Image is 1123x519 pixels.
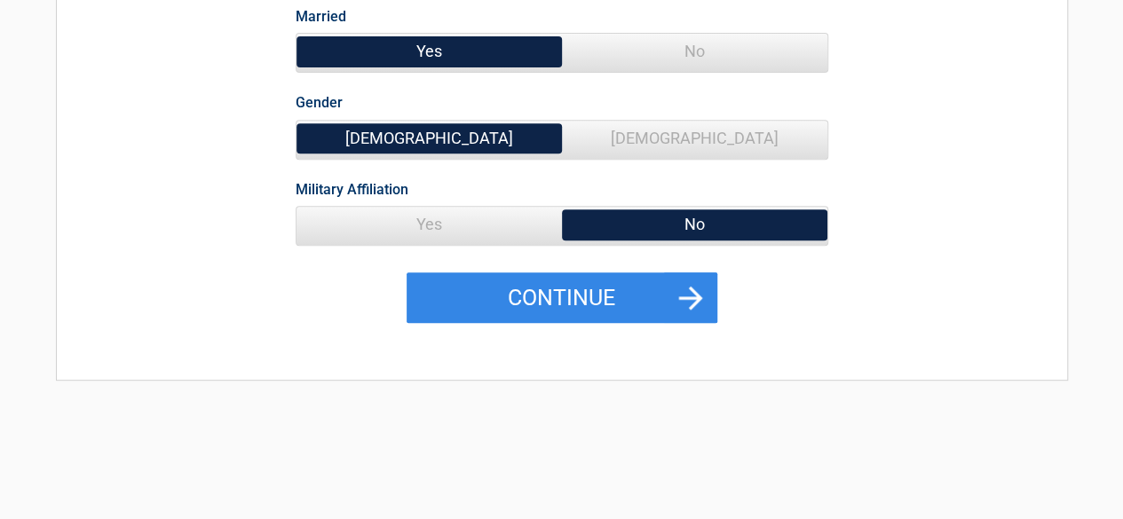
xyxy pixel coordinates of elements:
[297,34,562,69] span: Yes
[297,207,562,242] span: Yes
[296,4,346,28] label: Married
[296,177,408,201] label: Military Affiliation
[297,121,562,156] span: [DEMOGRAPHIC_DATA]
[562,121,827,156] span: [DEMOGRAPHIC_DATA]
[562,34,827,69] span: No
[562,207,827,242] span: No
[296,90,343,114] label: Gender
[407,272,717,324] button: Continue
